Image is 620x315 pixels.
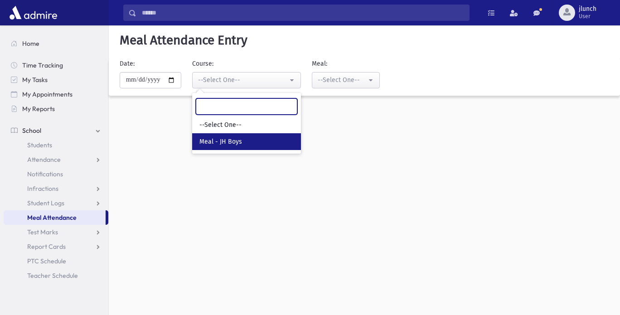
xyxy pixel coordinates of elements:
span: Report Cards [27,242,66,251]
a: My Appointments [4,87,108,102]
div: --Select One-- [198,75,288,85]
a: Test Marks [4,225,108,239]
span: Time Tracking [22,61,63,69]
a: Time Tracking [4,58,108,73]
a: Infractions [4,181,108,196]
a: Report Cards [4,239,108,254]
span: Teacher Schedule [27,271,78,280]
input: Search [196,98,297,115]
img: AdmirePro [7,4,59,22]
span: Home [22,39,39,48]
span: jlunch [579,5,596,13]
input: Search [136,5,469,21]
span: Student Logs [27,199,64,207]
label: Date: [120,59,135,68]
span: User [579,13,596,20]
div: --Select One-- [318,75,367,85]
a: Students [4,138,108,152]
span: Infractions [27,184,58,193]
span: PTC Schedule [27,257,66,265]
span: Test Marks [27,228,58,236]
button: --Select One-- [192,72,301,88]
a: Notifications [4,167,108,181]
a: My Tasks [4,73,108,87]
span: Meal - JH Boys [199,137,242,146]
h5: Meal Attendance Entry [116,33,613,48]
a: Attendance [4,152,108,167]
a: Meal Attendance [4,210,106,225]
span: Students [27,141,52,149]
button: --Select One-- [312,72,380,88]
span: My Tasks [22,76,48,84]
span: My Appointments [22,90,73,98]
a: School [4,123,108,138]
label: Meal: [312,59,327,68]
a: My Reports [4,102,108,116]
a: Teacher Schedule [4,268,108,283]
span: Notifications [27,170,63,178]
span: Attendance [27,155,61,164]
a: Home [4,36,108,51]
label: Course: [192,59,213,68]
a: Student Logs [4,196,108,210]
span: School [22,126,41,135]
span: My Reports [22,105,55,113]
a: PTC Schedule [4,254,108,268]
span: --Select One-- [199,121,242,130]
span: Meal Attendance [27,213,77,222]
